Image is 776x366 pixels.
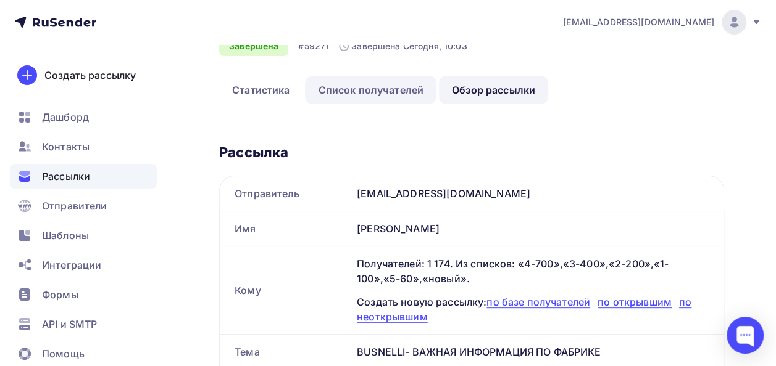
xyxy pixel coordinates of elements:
div: Завершена [219,36,288,56]
div: [EMAIL_ADDRESS][DOMAIN_NAME] [352,176,724,211]
a: Обзор рассылки [439,76,548,104]
span: Рассылки [42,169,90,184]
span: по базе получателей [486,296,590,308]
span: Контакты [42,139,90,154]
div: Завершена Сегодня, 10:03 [339,40,467,52]
span: Интеграции [42,258,101,272]
div: Имя [220,211,352,246]
span: [EMAIL_ADDRESS][DOMAIN_NAME] [563,16,714,28]
div: Кому [220,246,352,334]
a: Шаблоны [10,223,157,248]
a: Дашборд [10,105,157,129]
div: Рассылка [219,144,724,161]
div: [PERSON_NAME] [352,211,724,246]
a: Статистика [219,76,302,104]
a: Рассылки [10,164,157,189]
a: Список получателей [305,76,436,104]
span: API и SMTP [42,317,97,331]
div: Создать рассылку [44,68,136,83]
p: С радостью сообщаем, что фабрика возобновляет свою работу! [6,177,296,201]
div: Создать новую рассылку: [357,295,709,324]
a: Отправители [10,193,157,218]
div: Получателей: 1 174. Из списков: «4-700»,«3-400»,«2-200»,«1-100»,«5-60»,«новый». [357,256,709,286]
a: BUSNELLI [156,178,201,188]
span: Дашборд [42,110,89,124]
span: Отправители [42,198,107,213]
a: [EMAIL_ADDRESS][DOMAIN_NAME] [563,10,761,35]
span: Шаблоны [42,228,89,243]
p: -Основана в 1953 году в г. Меда, [GEOGRAPHIC_DATA], [PERSON_NAME] одна из первых компаний в мебел... [6,214,296,262]
span: по открывшим [598,296,672,308]
a: Формы [10,282,157,307]
div: #59271 [298,40,329,52]
div: Отправитель [220,176,352,211]
span: Уважаемые партнеры! [80,147,222,163]
a: Контакты [10,134,157,159]
span: Помощь [42,346,85,361]
strong: BUSNELLI [156,178,199,188]
span: Формы [42,287,78,302]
